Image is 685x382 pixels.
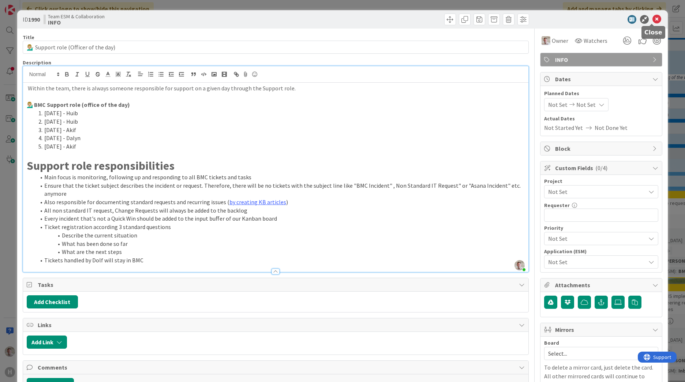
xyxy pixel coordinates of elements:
button: Add Link [27,336,67,349]
span: Board [544,340,559,345]
label: Requester [544,202,570,209]
span: INFO [555,55,649,64]
span: Not Set [576,100,596,109]
span: Planned Dates [544,90,658,97]
span: Mirrors [555,325,649,334]
li: Main focus is monitoring, following up and responding to all BMC tickets and tasks [35,173,525,181]
div: Priority [544,225,658,231]
li: Tickets handled by Dolf will stay in BMC [35,256,525,265]
span: Not Set [548,100,568,109]
span: Description [23,59,51,66]
button: Add Checklist [27,295,78,308]
span: Attachments [555,281,649,289]
span: Select... [548,348,642,359]
li: [DATE] - Huib [35,117,525,126]
span: ID [23,15,40,24]
img: e240dyeMCXgl8MSCC3KbjoRZrAa6nczt.jpg [514,260,525,270]
span: Owner [552,36,568,45]
a: by creating KB articles [229,198,286,206]
span: Watchers [584,36,607,45]
li: Ticket registration according 3 standard questions [35,223,525,231]
li: Describe the current situation [35,231,525,240]
span: Links [38,321,515,329]
li: What has been done so far [35,240,525,248]
li: [DATE] - Akif [35,126,525,134]
span: Not Started Yet [544,123,583,132]
strong: 💁🏼‍♂️BMC Support role (office of the day) [27,101,130,108]
span: Support [15,1,33,10]
b: 1990 [28,16,40,23]
span: Not Set [548,257,642,267]
span: Actual Dates [544,115,658,123]
li: Ensure that the ticket subject describes the incident or request. Therefore, there will be no tic... [35,181,525,198]
span: Block [555,144,649,153]
li: [DATE] - Dalyn [35,134,525,142]
b: INFO [48,19,105,25]
li: What are the next steps [35,248,525,256]
li: [DATE] - Huib [35,109,525,117]
span: Comments [38,363,515,372]
strong: Support role responsibilities [27,158,175,173]
div: Application (ESM) [544,249,658,254]
span: ( 0/4 ) [595,164,607,172]
span: Not Set [548,187,642,197]
li: All non standard IT request, Change Requests will always be added to the backlog [35,206,525,215]
span: Dates [555,75,649,83]
label: Title [23,34,34,41]
p: Within the team, there is always someone responsible for support on a given day through the Suppo... [27,84,525,93]
li: Every incident that's not a Quick Win should be added to the input buffer of our Kanban board [35,214,525,223]
span: Custom Fields [555,164,649,172]
li: Also responsible for documenting standard requests and recurring issues ( ) [35,198,525,206]
span: Team ESM & Collaboration [48,14,105,19]
h5: Close [644,29,662,36]
input: type card name here... [23,41,529,54]
span: Not Set [548,233,642,244]
span: Not Done Yet [595,123,628,132]
li: [DATE] - Akif [35,142,525,151]
img: Rd [542,36,550,45]
div: Project [544,179,658,184]
span: Tasks [38,280,515,289]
